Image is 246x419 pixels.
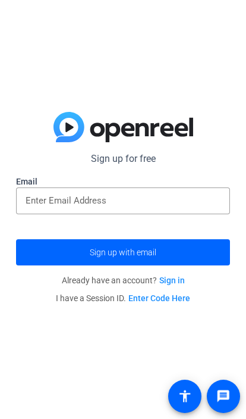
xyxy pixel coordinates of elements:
[159,276,185,285] a: Sign in
[128,293,190,303] a: Enter Code Here
[216,389,231,404] mat-icon: message
[53,112,193,143] img: blue-gradient.svg
[16,176,230,187] label: Email
[16,239,230,265] button: Sign up with email
[56,293,190,303] span: I have a Session ID.
[178,389,192,404] mat-icon: accessibility
[62,276,185,285] span: Already have an account?
[26,193,220,208] input: Enter Email Address
[16,152,230,166] p: Sign up for free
